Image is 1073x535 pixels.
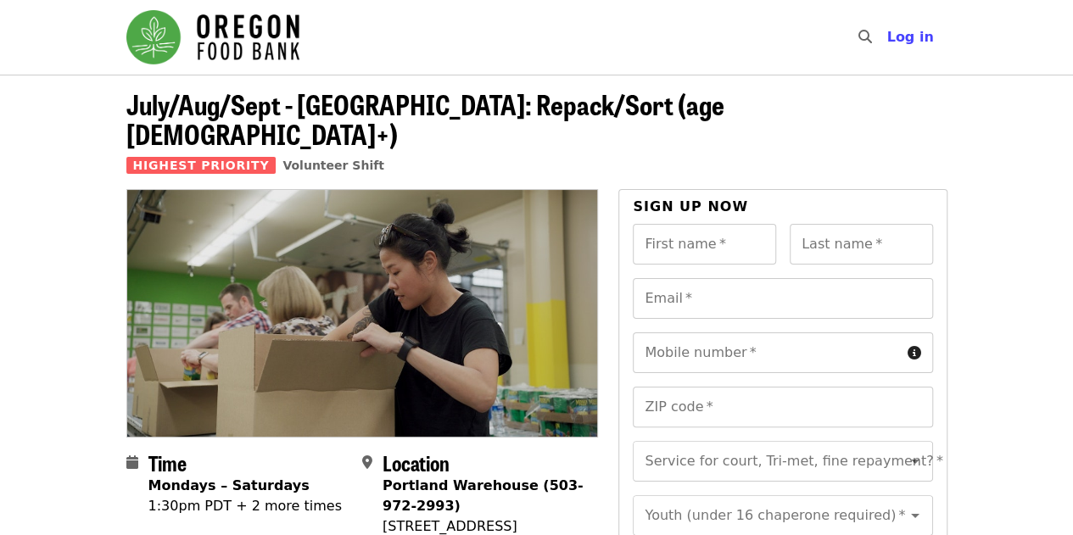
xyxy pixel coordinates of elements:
[126,10,299,64] img: Oregon Food Bank - Home
[126,454,138,471] i: calendar icon
[148,477,310,493] strong: Mondays – Saturdays
[633,332,900,373] input: Mobile number
[383,477,584,514] strong: Portland Warehouse (503-972-2993)
[908,345,921,361] i: circle-info icon
[362,454,372,471] i: map-marker-alt icon
[148,448,187,477] span: Time
[633,387,932,427] input: ZIP code
[881,17,895,58] input: Search
[886,29,933,45] span: Log in
[633,278,932,319] input: Email
[903,504,927,527] button: Open
[858,29,871,45] i: search icon
[873,20,947,54] button: Log in
[127,190,598,436] img: July/Aug/Sept - Portland: Repack/Sort (age 8+) organized by Oregon Food Bank
[282,159,384,172] a: Volunteer Shift
[148,496,342,516] div: 1:30pm PDT + 2 more times
[383,448,450,477] span: Location
[126,84,724,153] span: July/Aug/Sept - [GEOGRAPHIC_DATA]: Repack/Sort (age [DEMOGRAPHIC_DATA]+)
[633,198,748,215] span: Sign up now
[126,157,277,174] span: Highest Priority
[633,224,776,265] input: First name
[903,449,927,473] button: Open
[790,224,933,265] input: Last name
